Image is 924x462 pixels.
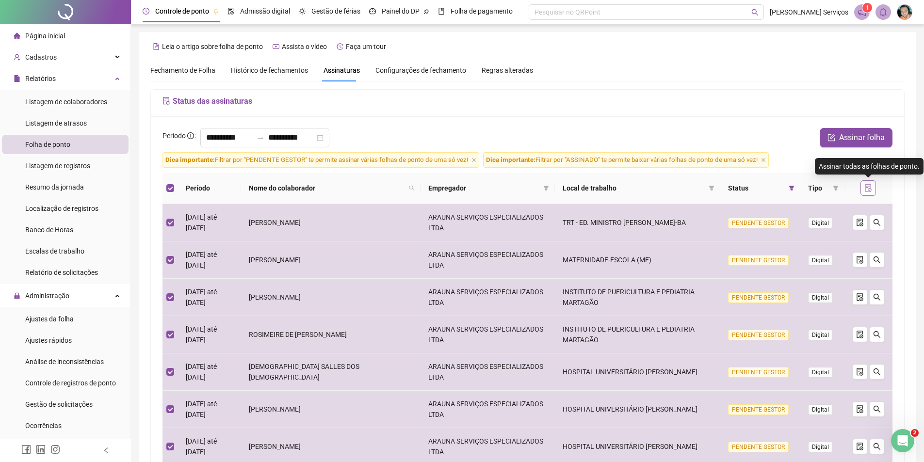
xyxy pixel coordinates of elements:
[873,405,881,413] span: search
[421,204,555,241] td: ARAUNA SERVIÇOS ESPECIALIZADOS LTDA
[856,219,864,226] span: file-done
[421,391,555,428] td: ARAUNA SERVIÇOS ESPECIALIZADOS LTDA
[178,353,241,391] td: [DATE] até [DATE]
[728,183,785,193] span: Status
[471,158,476,162] span: close
[257,134,264,142] span: to
[831,181,841,195] span: filter
[25,141,70,148] span: Folha de ponto
[178,279,241,316] td: [DATE] até [DATE]
[337,43,343,50] span: history
[486,156,535,163] span: Dica importante:
[856,331,864,338] span: file-done
[728,255,789,266] span: PENDENTE GESTOR
[808,404,833,415] span: Digital
[25,205,98,212] span: Localização de registros
[808,442,833,452] span: Digital
[241,391,421,428] td: [PERSON_NAME]
[856,256,864,264] span: file-done
[808,367,833,378] span: Digital
[14,75,20,82] span: file
[483,152,769,168] span: Filtrar por "ASSINADO" te permite baixar várias folhas de ponto de uma só vez!
[555,316,720,353] td: INSTITUTO DE PUERICULTURA E PEDIATRIA MARTAGÃO
[25,292,69,300] span: Administração
[482,67,533,74] span: Regras alteradas
[50,445,60,454] span: instagram
[227,8,234,15] span: file-done
[891,429,914,452] iframe: Intercom live chat
[14,32,20,39] span: home
[187,132,194,139] span: info-circle
[407,181,417,195] span: search
[897,5,912,19] img: 16970
[543,185,549,191] span: filter
[833,185,839,191] span: filter
[282,43,327,50] span: Assista o vídeo
[856,293,864,301] span: file-done
[25,269,98,276] span: Relatório de solicitações
[451,7,513,15] span: Folha de pagamento
[346,43,386,50] span: Faça um tour
[789,185,794,191] span: filter
[240,7,290,15] span: Admissão digital
[178,204,241,241] td: [DATE] até [DATE]
[21,445,31,454] span: facebook
[25,119,87,127] span: Listagem de atrasos
[324,67,360,74] span: Assinaturas
[36,445,46,454] span: linkedin
[375,67,466,74] span: Configurações de fechamento
[178,316,241,353] td: [DATE] até [DATE]
[25,32,65,40] span: Página inicial
[563,183,705,193] span: Local de trabalho
[728,292,789,303] span: PENDENTE GESTOR
[311,7,360,15] span: Gestão de férias
[241,204,421,241] td: [PERSON_NAME]
[14,54,20,61] span: user-add
[787,181,796,195] span: filter
[728,442,789,452] span: PENDENTE GESTOR
[421,316,555,353] td: ARAUNA SERVIÇOS ESPECIALIZADOS LTDA
[728,367,789,378] span: PENDENTE GESTOR
[421,353,555,391] td: ARAUNA SERVIÇOS ESPECIALIZADOS LTDA
[751,9,759,16] span: search
[257,134,264,142] span: swap-right
[143,8,149,15] span: clock-circle
[879,8,888,16] span: bell
[213,9,219,15] span: pushpin
[178,391,241,428] td: [DATE] até [DATE]
[155,7,209,15] span: Controle de ponto
[858,8,866,16] span: notification
[839,132,885,143] span: Assinar folha
[25,75,56,82] span: Relatórios
[25,247,84,255] span: Escalas de trabalho
[25,315,74,323] span: Ajustes da folha
[856,443,864,450] span: file-done
[25,162,90,170] span: Listagem de registros
[421,241,555,279] td: ARAUNA SERVIÇOS ESPECIALIZADOS LTDA
[299,8,306,15] span: sun
[165,156,215,163] span: Dica importante:
[555,353,720,391] td: HOSPITAL UNIVERSITÁRIO [PERSON_NAME]
[808,330,833,340] span: Digital
[873,293,881,301] span: search
[856,368,864,376] span: file-done
[423,9,429,15] span: pushpin
[761,158,766,162] span: close
[241,316,421,353] td: ROSIMEIRE DE [PERSON_NAME]
[770,7,848,17] span: [PERSON_NAME] Serviços
[25,336,72,344] span: Ajustes rápidos
[873,331,881,338] span: search
[382,7,420,15] span: Painel do DP
[873,368,881,376] span: search
[241,279,421,316] td: [PERSON_NAME]
[709,185,714,191] span: filter
[820,128,892,147] button: Assinar folha
[421,279,555,316] td: ARAUNA SERVIÇOS ESPECIALIZADOS LTDA
[14,292,20,299] span: lock
[866,4,869,11] span: 1
[541,181,551,195] span: filter
[728,218,789,228] span: PENDENTE GESTOR
[808,183,829,193] span: Tipo
[162,96,892,107] h5: Status das assinaturas
[862,3,872,13] sup: 1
